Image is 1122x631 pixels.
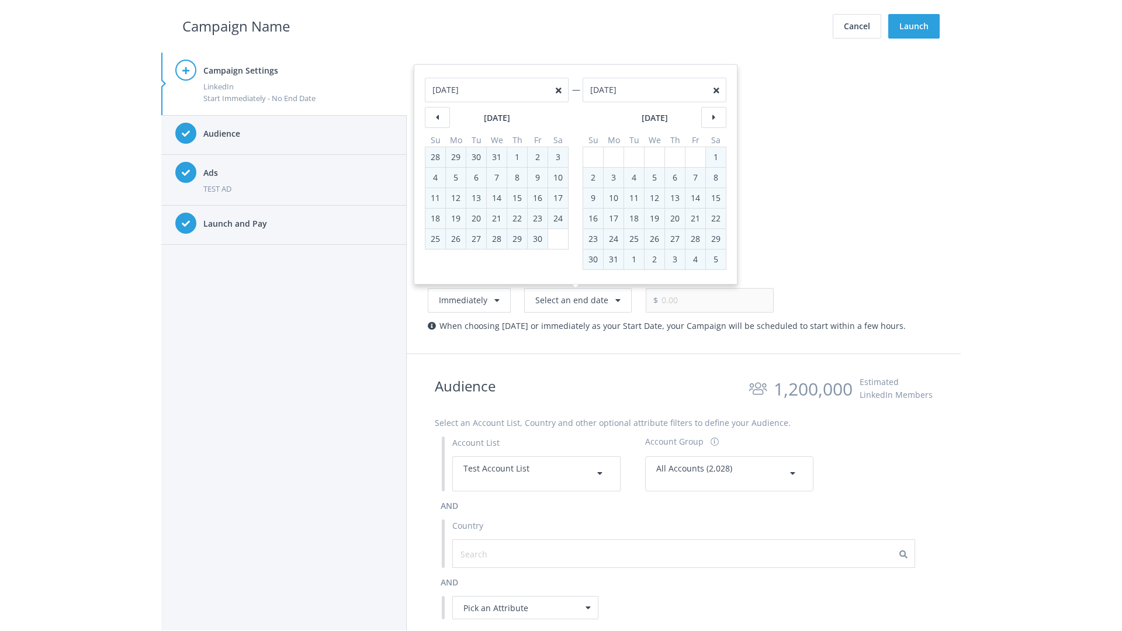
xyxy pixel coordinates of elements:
[888,14,940,39] button: Launch
[645,435,704,448] div: Account Group
[706,134,726,147] th: Sa
[624,229,644,249] div: 25
[446,209,466,228] div: 19
[466,229,486,249] div: 27
[604,188,624,208] div: 10
[428,320,940,332] div: When choosing [DATE] or immediately as your Start Date, your Campaign will be scheduled to start ...
[446,147,466,167] div: 29
[774,375,853,403] div: 1,200,000
[463,462,610,486] div: Test Account List
[583,134,604,147] th: Su
[452,436,500,449] label: Account List
[645,134,665,147] th: We
[586,168,601,188] div: 2
[29,8,53,19] span: Help
[466,188,486,208] div: 13
[708,249,723,269] div: 5
[714,86,719,95] button: close
[448,168,463,188] div: 5
[487,188,507,208] div: 14
[469,168,484,188] div: 6
[583,229,603,249] div: 23
[435,417,791,429] label: Select an Account List, Country and other optional attribute filters to define your Audience.
[528,209,548,228] div: 23
[860,376,933,401] div: Estimated LinkedIn Members
[656,463,732,474] span: All Accounts (2,028)
[446,229,466,249] div: 26
[667,168,683,188] div: 6
[667,249,683,269] div: 3
[425,209,445,228] div: 18
[446,134,466,147] th: Mo
[489,168,504,188] div: 7
[441,500,458,511] span: and
[463,463,529,474] span: Test Account List
[524,288,632,313] button: Select an end date
[685,209,705,228] div: 21
[656,462,802,486] div: All Accounts (2,028)
[203,183,393,195] div: TEST AD
[688,249,703,269] div: 4
[528,134,548,147] th: Fr
[548,134,569,147] th: Sa
[452,596,598,619] div: Pick an Attribute
[604,249,624,269] div: 31
[626,168,642,188] div: 4
[645,188,664,208] div: 12
[583,112,726,124] caption: [DATE]
[685,188,705,208] div: 14
[550,147,566,167] div: 3
[487,147,507,167] div: 31
[708,168,723,188] div: 8
[688,168,703,188] div: 7
[466,147,486,167] div: 30
[647,249,662,269] div: 2
[425,134,446,147] th: Su
[624,134,645,147] th: Tu
[586,188,601,208] div: 9
[530,147,545,167] div: 2
[624,188,644,208] div: 11
[428,168,443,188] div: 4
[583,249,603,269] div: 30
[604,209,624,228] div: 17
[833,14,881,39] button: Cancel
[507,209,527,228] div: 22
[665,229,685,249] div: 27
[624,209,644,228] div: 18
[647,168,662,188] div: 5
[487,229,507,249] div: 28
[203,217,393,230] h4: Launch and Pay
[706,188,726,208] div: 15
[487,134,507,147] th: We
[507,229,527,249] div: 29
[548,188,568,208] div: 17
[425,188,445,208] div: 11
[510,168,525,188] div: 8
[548,168,568,188] div: 10
[425,112,569,124] caption: [DATE]
[604,134,624,147] th: Mo
[428,288,511,313] button: Immediately
[606,168,621,188] div: 3
[446,188,466,208] div: 12
[203,127,393,140] h4: Audience
[604,229,624,249] div: 24
[182,15,290,37] h2: Campaign Name
[685,134,706,147] th: Fr
[507,188,527,208] div: 15
[452,519,483,532] label: Country
[466,134,487,147] th: Tu
[425,147,445,167] div: 28
[665,209,685,228] div: 20
[706,209,726,228] div: 22
[556,86,562,95] button: close
[203,167,393,179] h4: Ads
[706,229,726,249] div: 29
[460,547,565,560] input: Search
[708,147,723,167] div: 1
[645,229,664,249] div: 26
[466,209,486,228] div: 20
[583,209,603,228] div: 16
[441,577,458,588] span: and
